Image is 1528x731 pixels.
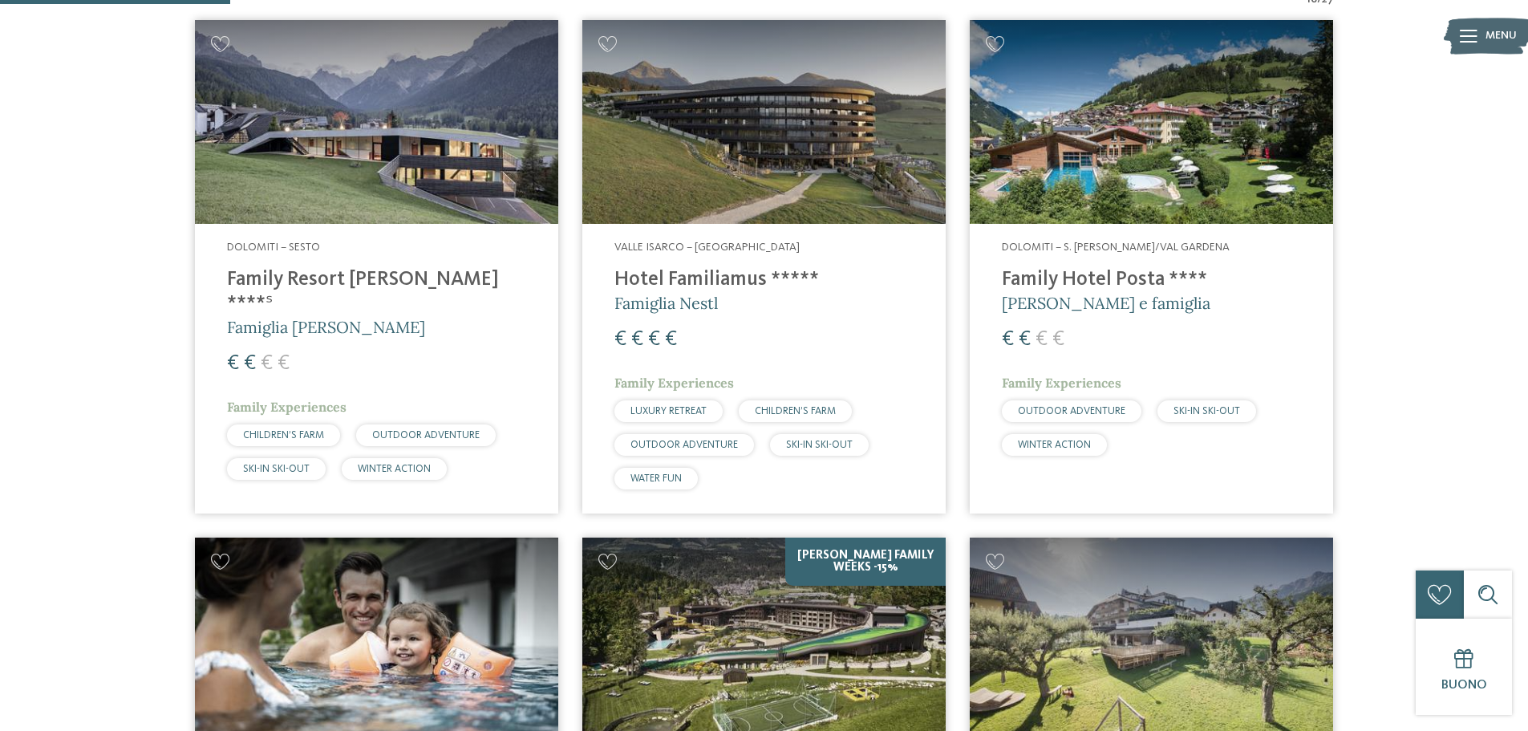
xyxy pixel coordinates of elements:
a: Cercate un hotel per famiglie? Qui troverete solo i migliori! Valle Isarco – [GEOGRAPHIC_DATA] Ho... [582,20,946,514]
span: € [1002,329,1014,350]
span: Family Experiences [614,375,734,391]
a: Cercate un hotel per famiglie? Qui troverete solo i migliori! Dolomiti – Sesto Family Resort [PER... [195,20,558,514]
span: Buono [1441,679,1487,692]
span: Family Experiences [227,399,347,415]
span: € [1036,329,1048,350]
span: [PERSON_NAME] e famiglia [1002,293,1210,313]
span: € [278,353,290,374]
span: Family Experiences [1002,375,1121,391]
span: OUTDOOR ADVENTURE [372,430,480,441]
span: € [261,353,273,374]
span: Famiglia [PERSON_NAME] [227,317,425,337]
span: OUTDOOR ADVENTURE [630,440,738,450]
span: WINTER ACTION [1018,440,1091,450]
span: CHILDREN’S FARM [243,430,324,441]
span: Dolomiti – S. [PERSON_NAME]/Val Gardena [1002,242,1230,253]
span: € [1052,329,1064,350]
span: OUTDOOR ADVENTURE [1018,406,1125,416]
img: Cercate un hotel per famiglie? Qui troverete solo i migliori! [970,20,1333,225]
span: CHILDREN’S FARM [755,406,836,416]
h4: Family Hotel Posta **** [1002,268,1301,292]
a: Buono [1416,619,1512,715]
span: Dolomiti – Sesto [227,242,320,253]
img: Family Resort Rainer ****ˢ [195,20,558,225]
span: € [665,329,677,350]
img: Cercate un hotel per famiglie? Qui troverete solo i migliori! [582,20,946,225]
span: SKI-IN SKI-OUT [786,440,853,450]
span: Valle Isarco – [GEOGRAPHIC_DATA] [614,242,800,253]
span: LUXURY RETREAT [630,406,707,416]
a: Cercate un hotel per famiglie? Qui troverete solo i migliori! Dolomiti – S. [PERSON_NAME]/Val Gar... [970,20,1333,514]
span: € [244,353,256,374]
span: Famiglia Nestl [614,293,718,313]
span: SKI-IN SKI-OUT [243,464,310,474]
span: € [1019,329,1031,350]
span: € [631,329,643,350]
span: € [648,329,660,350]
span: SKI-IN SKI-OUT [1173,406,1240,416]
h4: Family Resort [PERSON_NAME] ****ˢ [227,268,526,316]
span: WATER FUN [630,473,682,484]
span: € [227,353,239,374]
span: WINTER ACTION [358,464,431,474]
span: € [614,329,626,350]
